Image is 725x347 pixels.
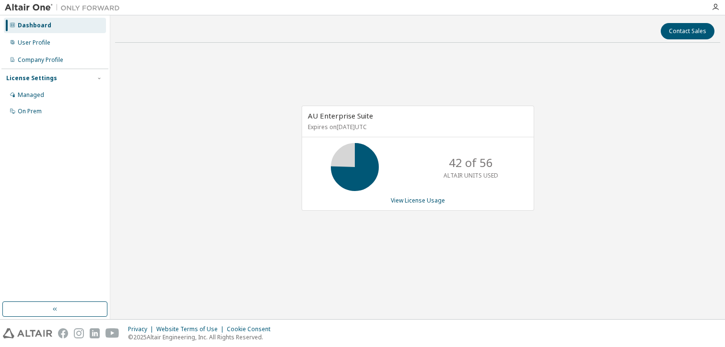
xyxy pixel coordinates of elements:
div: Company Profile [18,56,63,64]
a: View License Usage [391,196,445,204]
p: 42 of 56 [449,155,493,171]
p: Expires on [DATE] UTC [308,123,526,131]
img: linkedin.svg [90,328,100,338]
div: On Prem [18,108,42,115]
div: User Profile [18,39,50,47]
img: youtube.svg [105,328,119,338]
div: Privacy [128,325,156,333]
div: Managed [18,91,44,99]
img: altair_logo.svg [3,328,52,338]
p: © 2025 Altair Engineering, Inc. All Rights Reserved. [128,333,276,341]
div: License Settings [6,74,57,82]
button: Contact Sales [661,23,714,39]
span: AU Enterprise Suite [308,111,373,120]
img: instagram.svg [74,328,84,338]
img: Altair One [5,3,125,12]
p: ALTAIR UNITS USED [444,171,498,179]
div: Website Terms of Use [156,325,227,333]
div: Dashboard [18,22,51,29]
img: facebook.svg [58,328,68,338]
div: Cookie Consent [227,325,276,333]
